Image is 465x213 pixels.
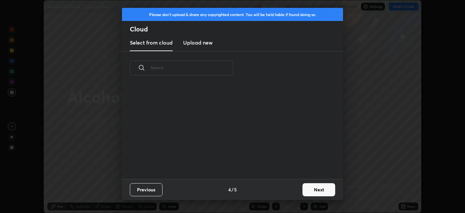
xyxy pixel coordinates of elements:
[130,25,343,33] h2: Cloud
[122,8,343,21] div: Please don't upload & share any copyrighted content. You will be held liable if found doing so.
[228,186,231,193] h4: 4
[151,54,233,82] input: Search
[130,183,163,196] button: Previous
[234,186,237,193] h4: 5
[232,186,233,193] h4: /
[183,39,213,47] h3: Upload new
[302,183,335,196] button: Next
[130,39,173,47] h3: Select from cloud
